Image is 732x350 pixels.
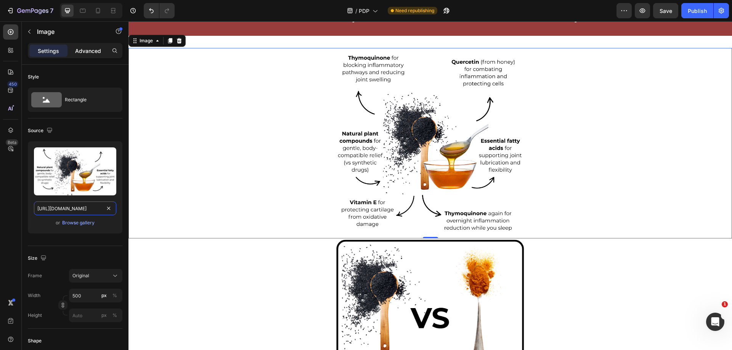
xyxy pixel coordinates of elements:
button: Original [69,269,122,283]
label: Frame [28,272,42,279]
div: Style [28,74,39,80]
div: Size [28,253,48,264]
p: Advanced [75,47,101,55]
img: preview-image [34,147,116,195]
div: Browse gallery [62,219,95,226]
label: Height [28,312,42,319]
button: px [110,291,119,300]
div: Image [10,16,26,23]
input: https://example.com/image.jpg [34,201,116,215]
span: or [56,218,60,227]
label: Width [28,292,40,299]
input: px% [69,289,122,302]
img: gempages_565534812077556640-7b073e5b-1cd1-4c85-acdb-d6febde98a2c.png [207,27,397,217]
input: px% [69,308,122,322]
div: Publish [688,7,707,15]
button: Browse gallery [62,219,95,227]
div: 450 [7,81,18,87]
iframe: Design area [128,21,732,350]
div: Undo/Redo [144,3,175,18]
button: % [100,311,109,320]
span: 1 [722,301,728,307]
iframe: Intercom live chat [706,313,724,331]
span: Save [660,8,672,14]
div: Beta [6,139,18,145]
div: Source [28,126,54,136]
div: px [101,312,107,319]
div: px [101,292,107,299]
button: % [100,291,109,300]
p: Settings [38,47,59,55]
button: Publish [681,3,713,18]
span: Original [72,272,89,279]
div: Rectangle [65,91,111,109]
span: / [355,7,357,15]
button: 7 [3,3,57,18]
div: Shape [28,337,42,344]
div: % [112,312,117,319]
span: PDP [359,7,369,15]
p: 7 [50,6,53,15]
button: Save [653,3,678,18]
div: % [112,292,117,299]
button: px [110,311,119,320]
span: Need republishing [395,7,434,14]
p: Image [37,27,102,36]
